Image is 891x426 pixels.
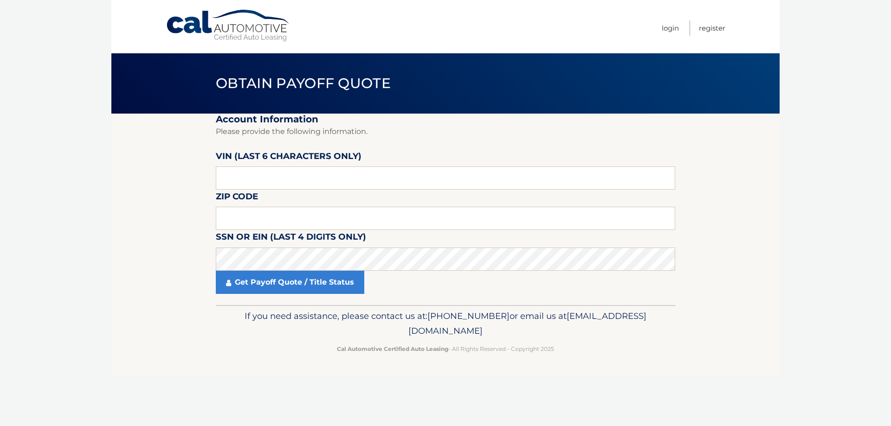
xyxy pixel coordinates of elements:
strong: Cal Automotive Certified Auto Leasing [337,345,448,352]
label: VIN (last 6 characters only) [216,149,362,166]
p: If you need assistance, please contact us at: or email us at [222,309,669,338]
p: Please provide the following information. [216,125,675,138]
span: Obtain Payoff Quote [216,75,391,92]
label: Zip Code [216,190,258,207]
a: Get Payoff Quote / Title Status [216,271,364,294]
p: - All Rights Reserved - Copyright 2025 [222,344,669,354]
a: Register [699,20,725,36]
h2: Account Information [216,114,675,125]
a: Login [662,20,679,36]
label: SSN or EIN (last 4 digits only) [216,230,366,247]
span: [PHONE_NUMBER] [427,311,510,321]
a: Cal Automotive [166,9,291,42]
